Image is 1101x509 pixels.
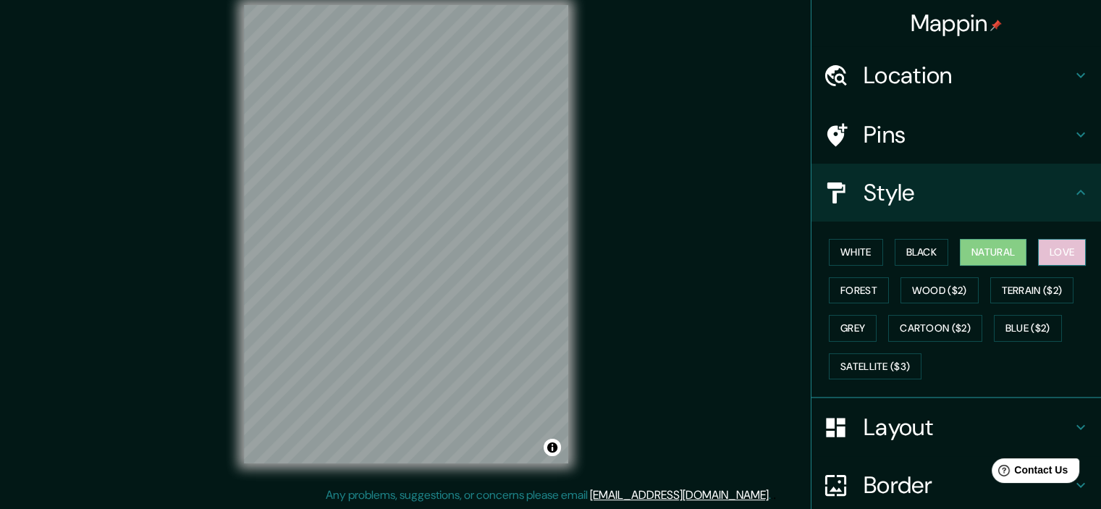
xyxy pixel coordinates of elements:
button: Terrain ($2) [990,277,1074,304]
h4: Layout [864,413,1072,442]
button: Forest [829,277,889,304]
iframe: Help widget launcher [972,453,1085,493]
div: Style [811,164,1101,222]
div: Pins [811,106,1101,164]
div: Location [811,46,1101,104]
button: Satellite ($3) [829,353,921,380]
div: Layout [811,398,1101,456]
button: Grey [829,315,877,342]
h4: Style [864,178,1072,207]
div: . [773,487,776,504]
p: Any problems, suggestions, or concerns please email . [326,487,771,504]
button: Cartoon ($2) [888,315,982,342]
a: [EMAIL_ADDRESS][DOMAIN_NAME] [590,487,769,502]
h4: Mappin [911,9,1003,38]
h4: Location [864,61,1072,90]
button: Wood ($2) [900,277,979,304]
button: Blue ($2) [994,315,1062,342]
button: Natural [960,239,1026,266]
h4: Border [864,471,1072,500]
h4: Pins [864,120,1072,149]
div: . [771,487,773,504]
img: pin-icon.png [990,20,1002,31]
button: Black [895,239,949,266]
button: Toggle attribution [544,439,561,456]
canvas: Map [244,5,568,463]
button: Love [1038,239,1086,266]
button: White [829,239,883,266]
